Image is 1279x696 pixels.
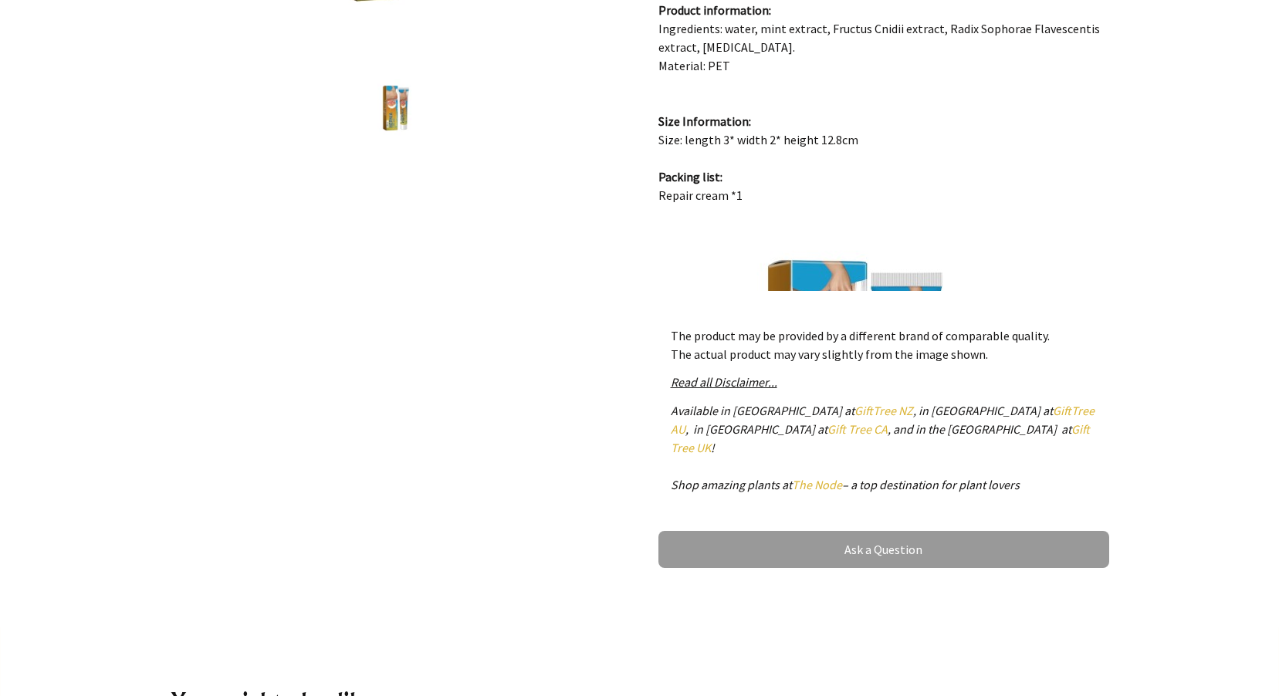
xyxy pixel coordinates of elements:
a: Gift Tree UK [671,421,1090,455]
a: Read all Disclaimer... [671,374,777,390]
a: GiftTree AU [671,403,1095,437]
em: Available in [GEOGRAPHIC_DATA] at , in [GEOGRAPHIC_DATA] at , in [GEOGRAPHIC_DATA] at , and in th... [671,403,1095,492]
p: The product may be provided by a different brand of comparable quality. The actual product may va... [671,326,1097,363]
strong: Packing list: [658,169,722,184]
a: GiftTree NZ [854,403,913,418]
a: Gift Tree CA [827,421,888,437]
a: Ask a Question [658,531,1109,568]
img: Hernia Cream [367,79,425,137]
strong: Size Information: [658,113,751,129]
p: Ingredients: water, mint extract, Fructus Cnidii extract, Radix Sophorae Flavescentis extract, [M... [658,1,1109,204]
a: The Node [792,477,842,492]
strong: Product information: [658,2,771,18]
